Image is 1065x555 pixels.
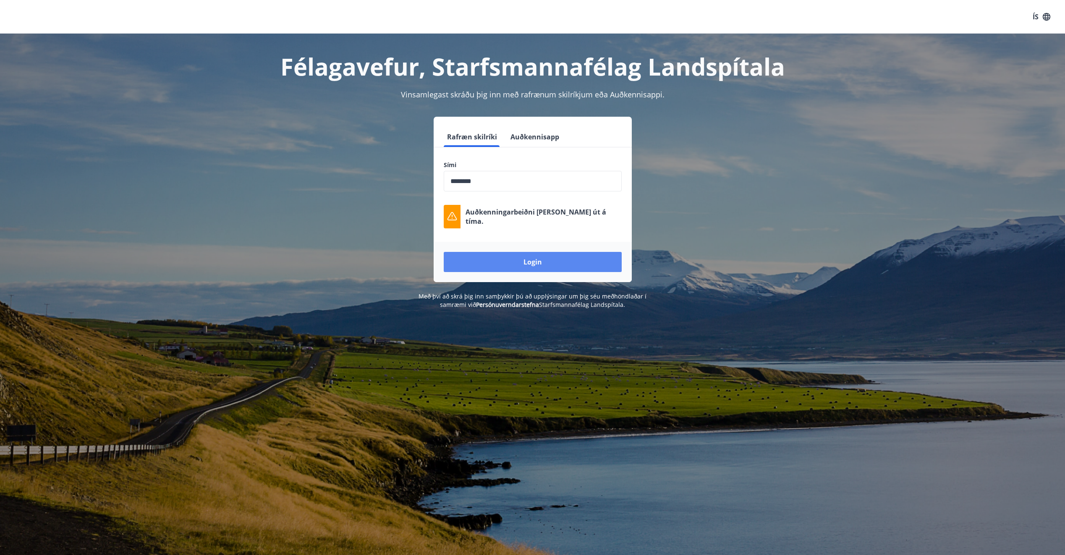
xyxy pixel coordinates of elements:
[444,127,500,147] button: Rafræn skilríki
[466,207,622,226] p: Auðkenningarbeiðni [PERSON_NAME] út á tíma.
[419,292,646,309] span: Með því að skrá þig inn samþykkir þú að upplýsingar um þig séu meðhöndlaðar í samræmi við Starfsm...
[241,50,825,82] h1: Félagavefur, Starfsmannafélag Landspítala
[1028,9,1055,24] button: ÍS
[444,161,622,169] label: Sími
[476,301,539,309] a: Persónuverndarstefna
[444,252,622,272] button: Login
[401,89,665,99] span: Vinsamlegast skráðu þig inn með rafrænum skilríkjum eða Auðkennisappi.
[507,127,563,147] button: Auðkennisapp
